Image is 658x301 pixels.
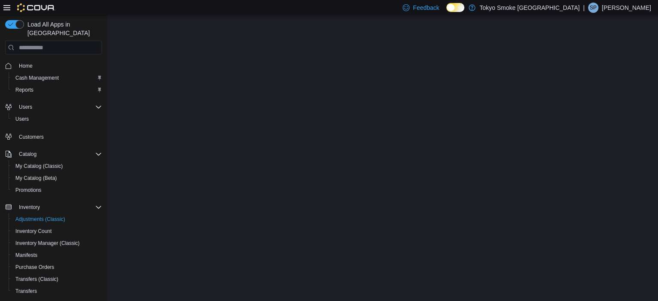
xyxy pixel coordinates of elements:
[12,173,60,183] a: My Catalog (Beta)
[15,175,57,182] span: My Catalog (Beta)
[9,261,105,273] button: Purchase Orders
[15,228,52,235] span: Inventory Count
[15,116,29,122] span: Users
[9,160,105,172] button: My Catalog (Classic)
[9,84,105,96] button: Reports
[12,185,45,195] a: Promotions
[12,214,69,224] a: Adjustments (Classic)
[15,163,63,170] span: My Catalog (Classic)
[9,172,105,184] button: My Catalog (Beta)
[12,226,55,236] a: Inventory Count
[9,213,105,225] button: Adjustments (Classic)
[15,187,42,194] span: Promotions
[12,161,66,171] a: My Catalog (Classic)
[12,73,62,83] a: Cash Management
[12,274,62,284] a: Transfers (Classic)
[12,262,102,272] span: Purchase Orders
[15,60,102,71] span: Home
[15,276,58,283] span: Transfers (Classic)
[15,61,36,71] a: Home
[15,132,47,142] a: Customers
[9,237,105,249] button: Inventory Manager (Classic)
[15,102,102,112] span: Users
[12,161,102,171] span: My Catalog (Classic)
[15,240,80,247] span: Inventory Manager (Classic)
[480,3,580,13] p: Tokyo Smoke [GEOGRAPHIC_DATA]
[12,73,102,83] span: Cash Management
[15,216,65,223] span: Adjustments (Classic)
[12,214,102,224] span: Adjustments (Classic)
[446,3,464,12] input: Dark Mode
[15,131,102,142] span: Customers
[602,3,651,13] p: [PERSON_NAME]
[24,20,102,37] span: Load All Apps in [GEOGRAPHIC_DATA]
[9,225,105,237] button: Inventory Count
[15,264,54,271] span: Purchase Orders
[15,202,102,212] span: Inventory
[19,134,44,140] span: Customers
[583,3,585,13] p: |
[9,273,105,285] button: Transfers (Classic)
[590,3,597,13] span: SP
[12,238,102,248] span: Inventory Manager (Classic)
[9,285,105,297] button: Transfers
[15,252,37,259] span: Manifests
[12,286,102,296] span: Transfers
[12,250,102,260] span: Manifests
[2,201,105,213] button: Inventory
[19,63,33,69] span: Home
[15,102,36,112] button: Users
[15,149,102,159] span: Catalog
[12,238,83,248] a: Inventory Manager (Classic)
[12,173,102,183] span: My Catalog (Beta)
[2,60,105,72] button: Home
[12,226,102,236] span: Inventory Count
[2,101,105,113] button: Users
[12,250,41,260] a: Manifests
[2,130,105,143] button: Customers
[12,274,102,284] span: Transfers (Classic)
[12,114,32,124] a: Users
[15,75,59,81] span: Cash Management
[588,3,598,13] div: Sara Pascal
[15,86,33,93] span: Reports
[12,85,37,95] a: Reports
[12,286,40,296] a: Transfers
[19,151,36,158] span: Catalog
[12,114,102,124] span: Users
[15,202,43,212] button: Inventory
[19,204,40,211] span: Inventory
[15,149,40,159] button: Catalog
[12,85,102,95] span: Reports
[19,104,32,110] span: Users
[15,288,37,295] span: Transfers
[9,184,105,196] button: Promotions
[9,113,105,125] button: Users
[12,185,102,195] span: Promotions
[413,3,439,12] span: Feedback
[17,3,55,12] img: Cova
[9,249,105,261] button: Manifests
[12,262,58,272] a: Purchase Orders
[2,148,105,160] button: Catalog
[9,72,105,84] button: Cash Management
